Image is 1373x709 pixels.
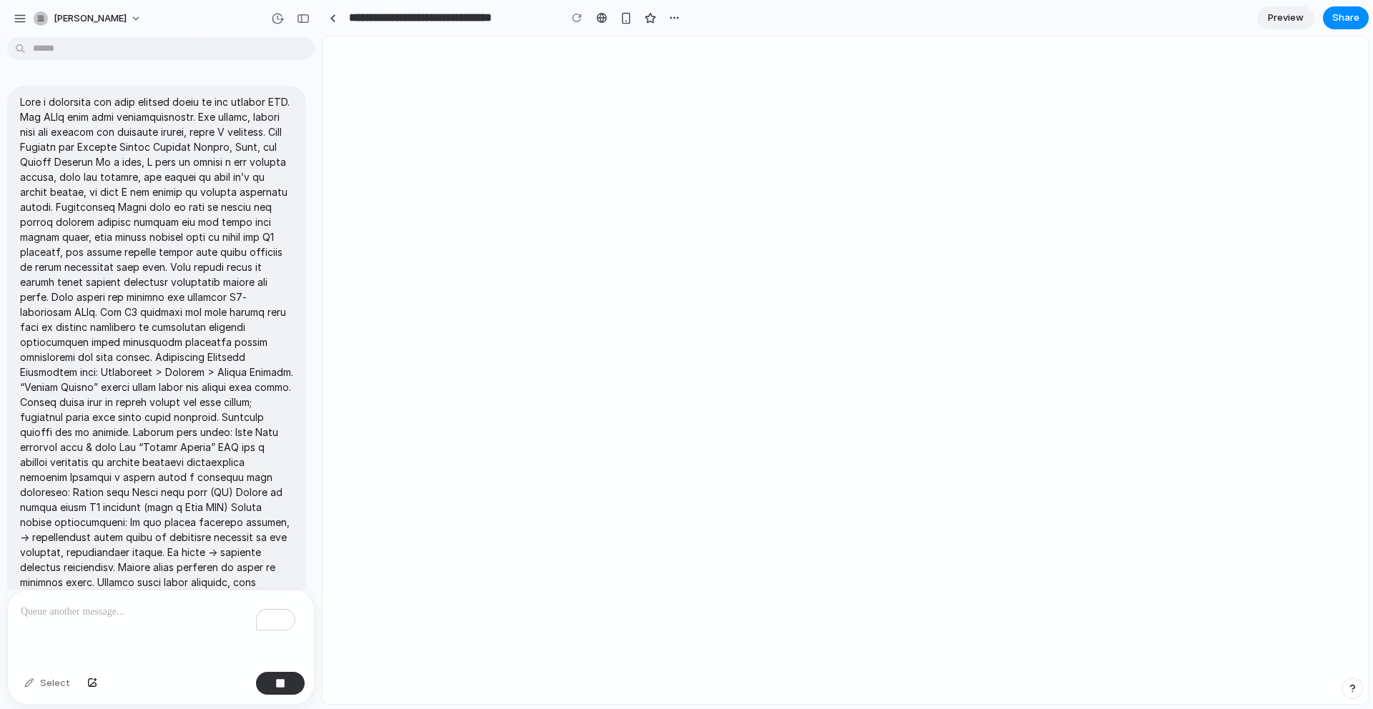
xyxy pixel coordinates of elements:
span: [PERSON_NAME] [54,11,127,26]
button: [PERSON_NAME] [28,7,149,30]
button: Share [1323,6,1369,29]
span: Preview [1268,11,1304,25]
span: Share [1332,11,1359,25]
iframe: To enrich screen reader interactions, please activate Accessibility in Grammarly extension settings [323,36,1368,704]
div: To enrich screen reader interactions, please activate Accessibility in Grammarly extension settings [8,590,314,666]
a: Preview [1257,6,1314,29]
